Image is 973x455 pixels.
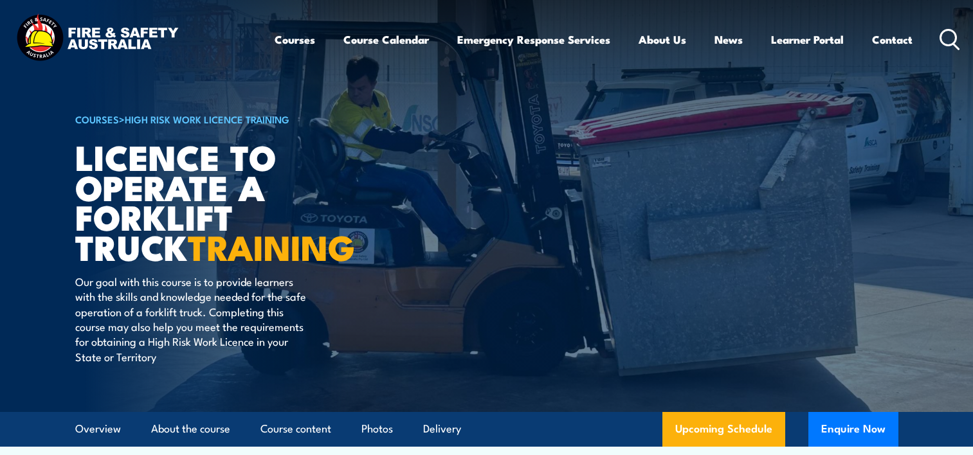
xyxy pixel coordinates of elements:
[260,412,331,446] a: Course content
[872,22,913,57] a: Contact
[75,141,393,262] h1: Licence to operate a forklift truck
[662,412,785,447] a: Upcoming Schedule
[343,22,429,57] a: Course Calendar
[808,412,898,447] button: Enquire Now
[75,412,121,446] a: Overview
[714,22,743,57] a: News
[361,412,393,446] a: Photos
[75,112,119,126] a: COURSES
[771,22,844,57] a: Learner Portal
[457,22,610,57] a: Emergency Response Services
[275,22,315,57] a: Courses
[423,412,461,446] a: Delivery
[151,412,230,446] a: About the course
[75,274,310,364] p: Our goal with this course is to provide learners with the skills and knowledge needed for the saf...
[125,112,289,126] a: High Risk Work Licence Training
[639,22,686,57] a: About Us
[75,111,393,127] h6: >
[188,219,355,272] strong: TRAINING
